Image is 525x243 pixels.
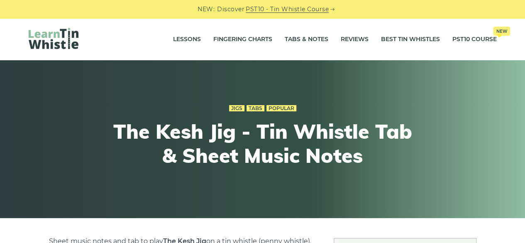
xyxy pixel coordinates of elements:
[493,27,510,36] span: New
[229,105,244,112] a: Jigs
[29,28,78,49] img: LearnTinWhistle.com
[266,105,296,112] a: Popular
[110,120,415,167] h1: The Kesh Jig - Tin Whistle Tab & Sheet Music Notes
[173,29,201,50] a: Lessons
[213,29,272,50] a: Fingering Charts
[452,29,497,50] a: PST10 CourseNew
[285,29,328,50] a: Tabs & Notes
[247,105,264,112] a: Tabs
[381,29,440,50] a: Best Tin Whistles
[341,29,369,50] a: Reviews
